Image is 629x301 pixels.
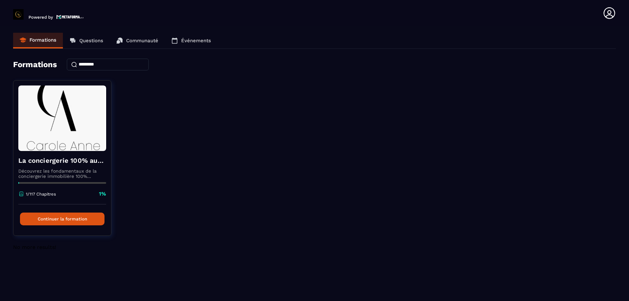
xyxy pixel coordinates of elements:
[13,244,56,250] span: No more results!
[110,33,165,48] a: Communauté
[13,9,24,20] img: logo-branding
[18,156,106,165] h4: La conciergerie 100% automatisée
[18,168,106,179] p: Découvrez les fondamentaux de la conciergerie immobilière 100% automatisée. Cette formation est c...
[20,213,105,225] button: Continuer la formation
[18,85,106,151] img: formation-background
[29,15,53,20] p: Powered by
[29,37,56,43] p: Formations
[181,38,211,44] p: Événements
[63,33,110,48] a: Questions
[26,192,56,197] p: 1/117 Chapitres
[99,190,106,198] p: 1%
[13,33,63,48] a: Formations
[126,38,158,44] p: Communauté
[13,60,57,69] h4: Formations
[56,14,84,20] img: logo
[13,80,120,244] a: formation-backgroundLa conciergerie 100% automatiséeDécouvrez les fondamentaux de la conciergerie...
[79,38,103,44] p: Questions
[165,33,218,48] a: Événements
